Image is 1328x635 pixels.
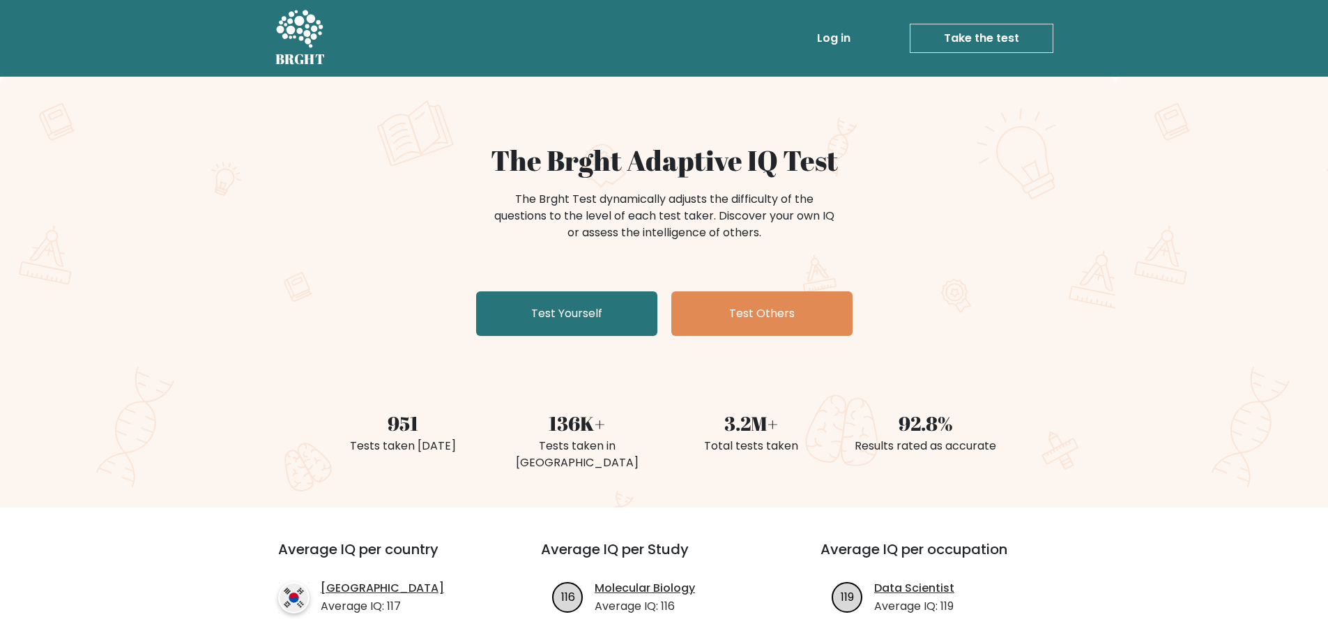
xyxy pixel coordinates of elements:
[321,598,444,615] p: Average IQ: 117
[490,191,839,241] div: The Brght Test dynamically adjusts the difficulty of the questions to the level of each test take...
[498,438,656,471] div: Tests taken in [GEOGRAPHIC_DATA]
[321,580,444,597] a: [GEOGRAPHIC_DATA]
[275,51,326,68] h5: BRGHT
[324,408,482,438] div: 951
[847,438,1005,454] div: Results rated as accurate
[541,541,787,574] h3: Average IQ per Study
[324,144,1005,177] h1: The Brght Adaptive IQ Test
[278,541,491,574] h3: Average IQ per country
[811,24,856,52] a: Log in
[595,580,695,597] a: Molecular Biology
[595,598,695,615] p: Average IQ: 116
[841,588,854,604] text: 119
[324,438,482,454] div: Tests taken [DATE]
[278,582,310,613] img: country
[821,541,1067,574] h3: Average IQ per occupation
[671,291,853,336] a: Test Others
[561,588,575,604] text: 116
[874,598,954,615] p: Average IQ: 119
[275,6,326,71] a: BRGHT
[476,291,657,336] a: Test Yourself
[673,408,830,438] div: 3.2M+
[498,408,656,438] div: 136K+
[673,438,830,454] div: Total tests taken
[910,24,1053,53] a: Take the test
[847,408,1005,438] div: 92.8%
[874,580,954,597] a: Data Scientist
